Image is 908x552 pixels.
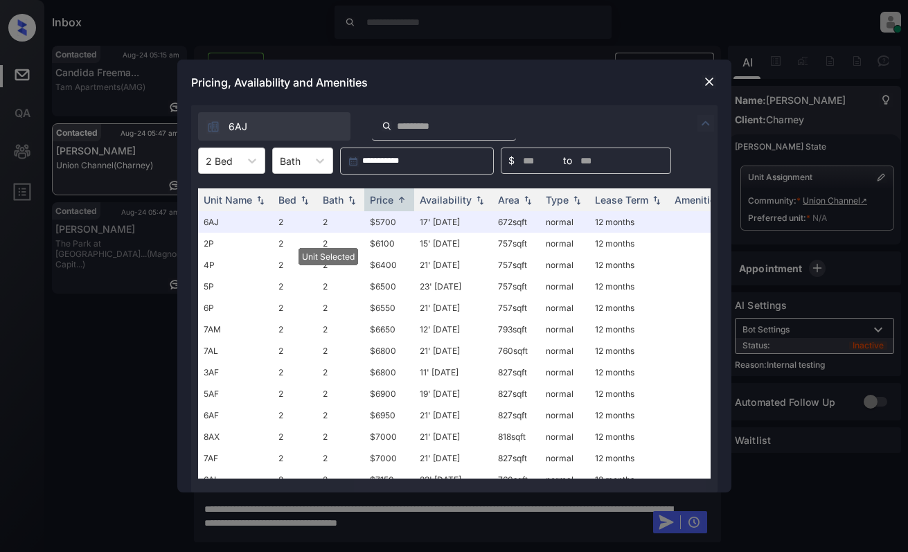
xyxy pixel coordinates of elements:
[589,362,669,383] td: 12 months
[364,254,414,276] td: $6400
[364,233,414,254] td: $6100
[414,233,492,254] td: 15' [DATE]
[317,469,364,490] td: 2
[540,340,589,362] td: normal
[317,254,364,276] td: 2
[273,340,317,362] td: 2
[540,404,589,426] td: normal
[382,120,392,132] img: icon-zuma
[317,383,364,404] td: 2
[563,153,572,168] span: to
[540,383,589,404] td: normal
[414,211,492,233] td: 17' [DATE]
[206,120,220,134] img: icon-zuma
[492,383,540,404] td: 827 sqft
[273,362,317,383] td: 2
[370,194,393,206] div: Price
[595,194,648,206] div: Lease Term
[492,340,540,362] td: 760 sqft
[198,340,273,362] td: 7AL
[492,362,540,383] td: 827 sqft
[540,426,589,447] td: normal
[317,447,364,469] td: 2
[253,195,267,205] img: sorting
[198,404,273,426] td: 6AF
[492,276,540,297] td: 757 sqft
[589,426,669,447] td: 12 months
[540,297,589,319] td: normal
[492,447,540,469] td: 827 sqft
[278,194,296,206] div: Bed
[498,194,519,206] div: Area
[675,194,721,206] div: Amenities
[198,276,273,297] td: 5P
[317,340,364,362] td: 2
[414,340,492,362] td: 21' [DATE]
[395,195,409,205] img: sorting
[414,319,492,340] td: 12' [DATE]
[198,362,273,383] td: 3AF
[317,404,364,426] td: 2
[540,469,589,490] td: normal
[540,254,589,276] td: normal
[198,319,273,340] td: 7AM
[273,211,317,233] td: 2
[589,469,669,490] td: 12 months
[589,404,669,426] td: 12 months
[540,276,589,297] td: normal
[364,362,414,383] td: $6800
[414,297,492,319] td: 21' [DATE]
[198,211,273,233] td: 6AJ
[414,426,492,447] td: 21' [DATE]
[540,447,589,469] td: normal
[364,211,414,233] td: $5700
[414,469,492,490] td: 23' [DATE]
[546,194,569,206] div: Type
[420,194,472,206] div: Availability
[273,276,317,297] td: 2
[364,319,414,340] td: $6650
[492,233,540,254] td: 757 sqft
[317,319,364,340] td: 2
[317,276,364,297] td: 2
[540,233,589,254] td: normal
[198,469,273,490] td: 6AL
[317,233,364,254] td: 2
[273,254,317,276] td: 2
[540,362,589,383] td: normal
[589,254,669,276] td: 12 months
[492,319,540,340] td: 793 sqft
[198,254,273,276] td: 4P
[589,319,669,340] td: 12 months
[364,426,414,447] td: $7000
[198,426,273,447] td: 8AX
[364,276,414,297] td: $6500
[273,404,317,426] td: 2
[317,211,364,233] td: 2
[492,469,540,490] td: 760 sqft
[589,276,669,297] td: 12 months
[492,211,540,233] td: 672 sqft
[317,426,364,447] td: 2
[414,447,492,469] td: 21' [DATE]
[177,60,731,105] div: Pricing, Availability and Amenities
[364,383,414,404] td: $6900
[364,340,414,362] td: $6800
[414,383,492,404] td: 19' [DATE]
[273,297,317,319] td: 2
[521,195,535,205] img: sorting
[273,383,317,404] td: 2
[589,233,669,254] td: 12 months
[414,362,492,383] td: 11' [DATE]
[204,194,252,206] div: Unit Name
[540,211,589,233] td: normal
[414,404,492,426] td: 21' [DATE]
[229,119,247,134] span: 6AJ
[589,340,669,362] td: 12 months
[589,383,669,404] td: 12 months
[198,233,273,254] td: 2P
[273,469,317,490] td: 2
[364,297,414,319] td: $6550
[273,319,317,340] td: 2
[364,469,414,490] td: $7150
